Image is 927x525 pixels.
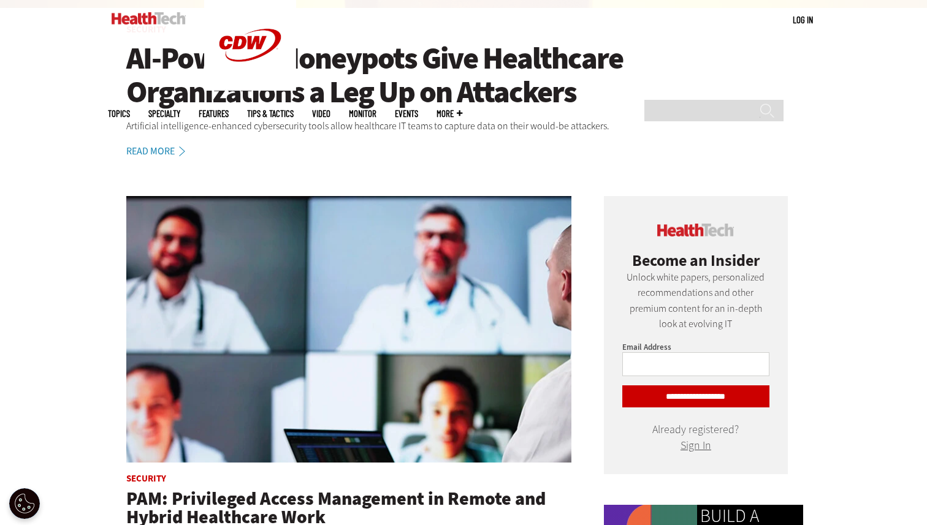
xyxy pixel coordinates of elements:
span: Become an Insider [632,250,760,271]
a: Sign In [681,438,711,453]
label: Email Address [622,342,671,352]
a: Tips & Tactics [247,109,294,118]
span: More [437,109,462,118]
div: Cookie Settings [9,488,40,519]
img: remote call with care team [126,196,571,463]
a: Features [199,109,229,118]
div: Already registered? [622,426,769,450]
a: Log in [793,14,813,25]
a: Events [395,109,418,118]
img: cdw insider logo [657,224,734,236]
button: Open Preferences [9,488,40,519]
p: Unlock white papers, personalized recommendations and other premium content for an in-depth look ... [622,270,769,332]
img: Home [112,12,186,25]
span: Topics [108,109,130,118]
a: MonITor [349,109,376,118]
span: Specialty [148,109,180,118]
a: Read More [126,146,199,156]
a: CDW [204,81,296,94]
a: remote call with care team [126,196,571,465]
div: User menu [793,13,813,26]
a: Security [126,472,166,485]
a: Video [312,109,330,118]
